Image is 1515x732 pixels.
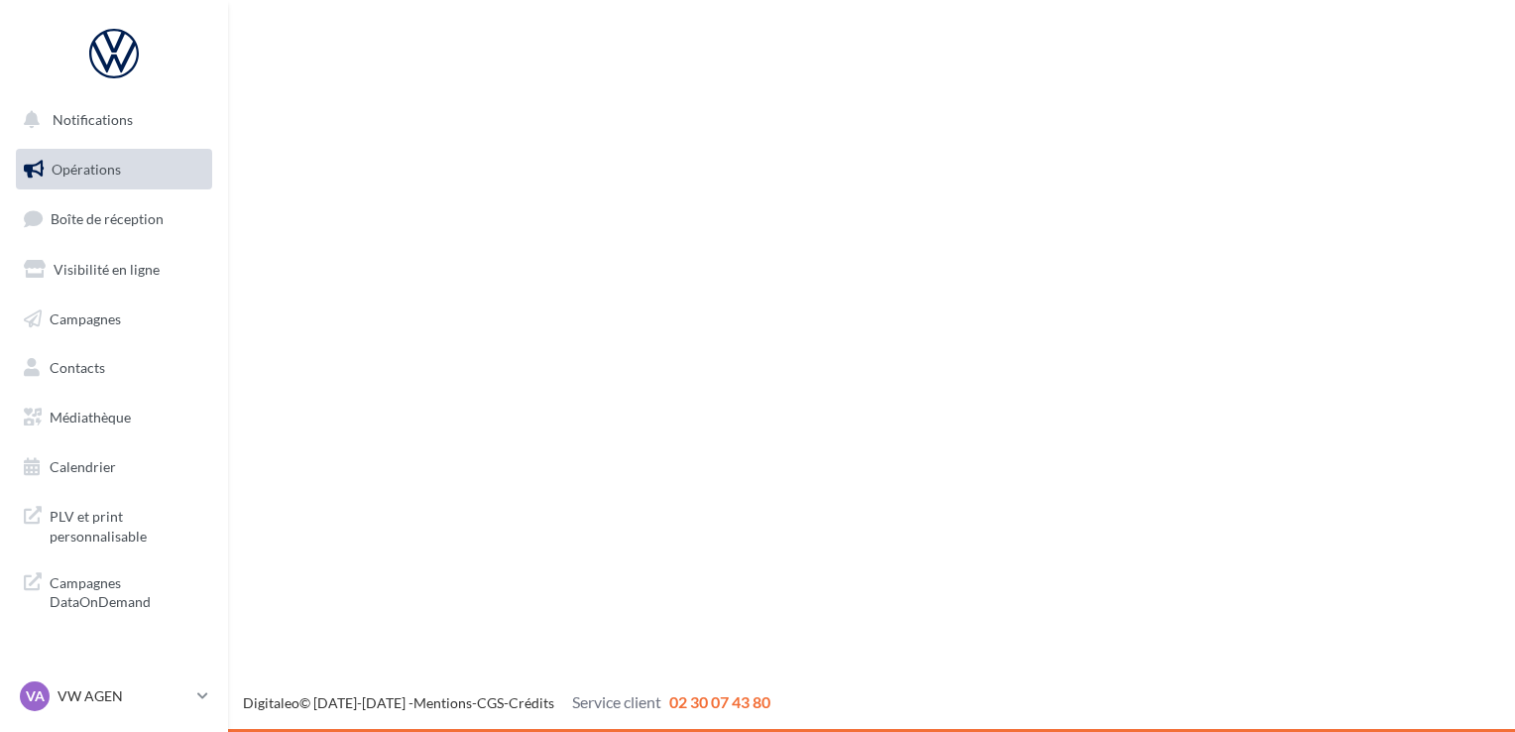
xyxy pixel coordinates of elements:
[572,692,661,711] span: Service client
[12,197,216,240] a: Boîte de réception
[53,111,133,128] span: Notifications
[669,692,770,711] span: 02 30 07 43 80
[50,458,116,475] span: Calendrier
[413,694,472,711] a: Mentions
[12,495,216,553] a: PLV et print personnalisable
[12,561,216,620] a: Campagnes DataOnDemand
[243,694,299,711] a: Digitaleo
[50,569,204,612] span: Campagnes DataOnDemand
[243,694,770,711] span: © [DATE]-[DATE] - - -
[12,347,216,389] a: Contacts
[58,686,189,706] p: VW AGEN
[54,261,160,278] span: Visibilité en ligne
[50,409,131,426] span: Médiathèque
[509,694,554,711] a: Crédits
[16,677,212,715] a: VA VW AGEN
[477,694,504,711] a: CGS
[12,397,216,438] a: Médiathèque
[12,149,216,190] a: Opérations
[26,686,45,706] span: VA
[50,503,204,546] span: PLV et print personnalisable
[12,99,208,141] button: Notifications
[51,210,164,227] span: Boîte de réception
[50,309,121,326] span: Campagnes
[12,299,216,340] a: Campagnes
[12,446,216,488] a: Calendrier
[52,161,121,178] span: Opérations
[50,359,105,376] span: Contacts
[12,249,216,291] a: Visibilité en ligne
